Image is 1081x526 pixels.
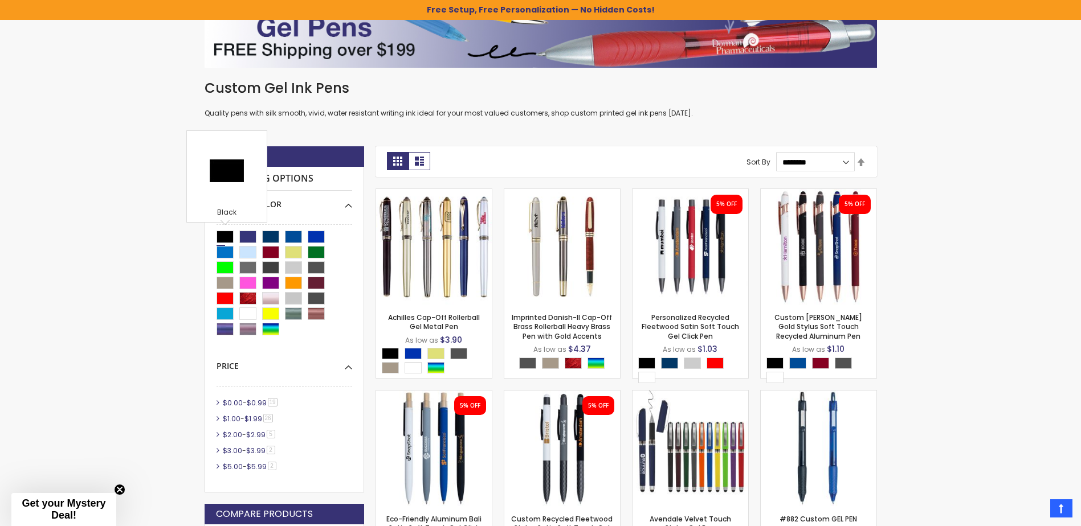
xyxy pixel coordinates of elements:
a: #882 Custom GEL PEN [780,514,857,524]
a: Personalized Recycled Fleetwood Satin Soft Touch Gel Click Pen [642,313,739,340]
a: Avendale Velvet Touch Stylus Gel Pen [633,390,748,400]
div: Select A Color [766,357,876,386]
div: Dark Blue [789,357,806,369]
span: 2 [267,446,275,454]
a: Custom Lexi Rose Gold Stylus Soft Touch Recycled Aluminum Pen [761,188,876,198]
h1: Custom Gel Ink Pens [205,79,877,97]
a: Achilles Cap-Off Rollerball Gel Metal Pen [376,188,492,198]
strong: Grid [387,152,409,170]
a: $1.00-$1.9926 [220,414,277,424]
div: Navy Blue [661,357,678,369]
a: $3.00-$3.992 [220,446,279,455]
span: $2.00 [223,430,242,439]
div: 5% OFF [588,402,609,410]
a: #882 Custom GEL PEN [761,390,876,400]
span: $1.00 [223,414,240,424]
span: $5.99 [247,462,267,471]
div: White [766,372,784,383]
span: $1.10 [827,343,845,355]
div: Select A Color [519,357,610,372]
div: Black [190,208,264,219]
span: $1.03 [697,343,717,355]
span: 2 [268,462,276,470]
div: White [638,372,655,383]
label: Sort By [746,157,770,167]
img: #882 Custom GEL PEN [761,391,876,506]
div: Burgundy [812,357,829,369]
a: Custom Recycled Fleetwood Stylus Satin Soft Touch Gel Click Pen [504,390,620,400]
button: Close teaser [114,484,125,495]
div: White [405,362,422,373]
div: Black [766,357,784,369]
img: Eco-Friendly Aluminum Bali Satin Soft Touch Gel Click Pen [376,391,492,506]
div: Gunmetal [519,357,536,369]
div: Blue [405,348,422,359]
span: $3.90 [440,334,462,346]
span: As low as [533,344,566,354]
div: 5% OFF [716,200,737,208]
img: Gel Pens [205,6,877,67]
span: $3.00 [223,446,242,455]
span: As low as [792,344,825,354]
div: Get your Mystery Deal!Close teaser [11,493,116,526]
img: Custom Lexi Rose Gold Stylus Soft Touch Recycled Aluminum Pen [761,189,876,305]
div: Select A Color [638,357,748,386]
div: Select A Color [217,191,352,210]
span: $2.99 [246,430,266,439]
div: Gunmetal [835,357,852,369]
a: $0.00-$0.9919 [220,398,282,408]
span: $1.99 [244,414,262,424]
a: Imprinted Danish-II Cap-Off Brass Rollerball Heavy Brass Pen with Gold Accents [512,313,612,340]
a: Personalized Recycled Fleetwood Satin Soft Touch Gel Click Pen [633,188,748,198]
span: As low as [663,344,696,354]
span: 19 [268,398,278,406]
a: Achilles Cap-Off Rollerball Gel Metal Pen [388,313,480,331]
a: Imprinted Danish-II Cap-Off Brass Rollerball Heavy Brass Pen with Gold Accents [504,188,620,198]
a: Eco-Friendly Aluminum Bali Satin Soft Touch Gel Click Pen [376,390,492,400]
div: Price [217,352,352,372]
img: Imprinted Danish-II Cap-Off Brass Rollerball Heavy Brass Pen with Gold Accents [504,189,620,305]
strong: Compare Products [216,508,313,520]
img: Personalized Recycled Fleetwood Satin Soft Touch Gel Click Pen [633,189,748,305]
div: Quality pens with silk smooth, vivid, water resistant writing ink ideal for your most valued cust... [205,79,877,118]
div: 5% OFF [845,200,865,208]
strong: Shopping Options [217,167,352,191]
a: Custom [PERSON_NAME] Gold Stylus Soft Touch Recycled Aluminum Pen [774,313,862,340]
span: $0.00 [223,398,243,408]
span: 26 [263,414,273,422]
a: $5.00-$5.992 [220,462,280,471]
img: Custom Recycled Fleetwood Stylus Satin Soft Touch Gel Click Pen [504,391,620,506]
div: Assorted [588,357,605,369]
div: Nickel [382,362,399,373]
span: $4.37 [568,343,591,355]
div: Red [707,357,724,369]
div: Gold [427,348,444,359]
img: Achilles Cap-Off Rollerball Gel Metal Pen [376,189,492,305]
span: Get your Mystery Deal! [22,498,105,521]
div: Black [382,348,399,359]
div: Gunmetal [450,348,467,359]
div: Grey Light [684,357,701,369]
img: Avendale Velvet Touch Stylus Gel Pen [633,391,748,506]
a: Top [1050,499,1072,517]
a: $2.00-$2.995 [220,430,279,439]
span: $5.00 [223,462,243,471]
div: 5% OFF [460,402,480,410]
span: $0.99 [247,398,267,408]
span: $3.99 [246,446,266,455]
span: As low as [405,335,438,345]
div: Nickel [542,357,559,369]
div: Black [638,357,655,369]
span: 5 [267,430,275,438]
div: Assorted [427,362,444,373]
div: Marble Burgundy [565,357,582,369]
div: Select A Color [382,348,492,376]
